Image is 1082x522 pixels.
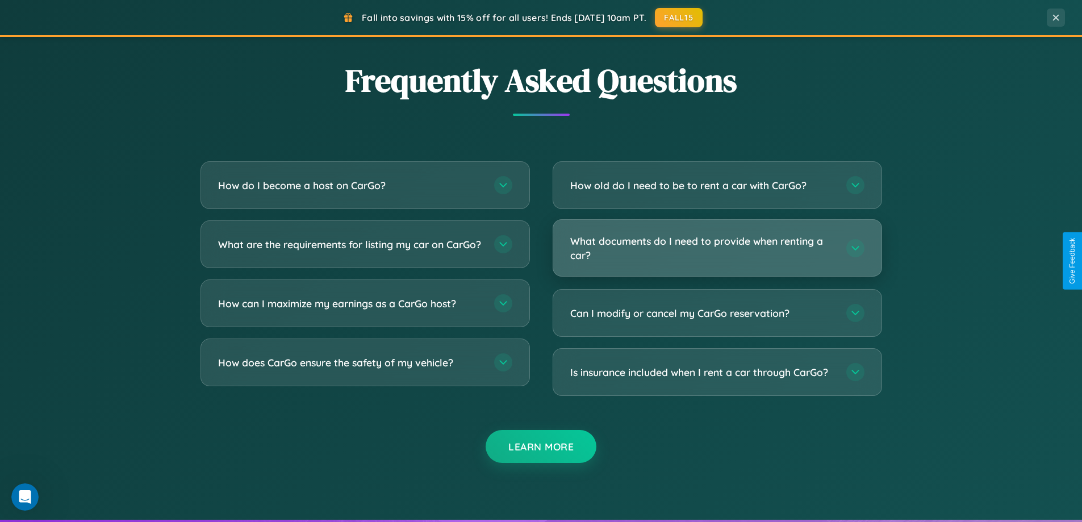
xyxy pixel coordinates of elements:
iframe: Intercom live chat [11,483,39,511]
h3: Is insurance included when I rent a car through CarGo? [570,365,835,379]
h2: Frequently Asked Questions [200,59,882,102]
h3: How can I maximize my earnings as a CarGo host? [218,297,483,311]
button: Learn More [486,430,596,463]
h3: Can I modify or cancel my CarGo reservation? [570,306,835,320]
span: Fall into savings with 15% off for all users! Ends [DATE] 10am PT. [362,12,646,23]
h3: How old do I need to be to rent a car with CarGo? [570,178,835,193]
h3: What documents do I need to provide when renting a car? [570,234,835,262]
button: FALL15 [655,8,703,27]
h3: What are the requirements for listing my car on CarGo? [218,237,483,252]
div: Give Feedback [1068,238,1076,284]
h3: How does CarGo ensure the safety of my vehicle? [218,356,483,370]
h3: How do I become a host on CarGo? [218,178,483,193]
